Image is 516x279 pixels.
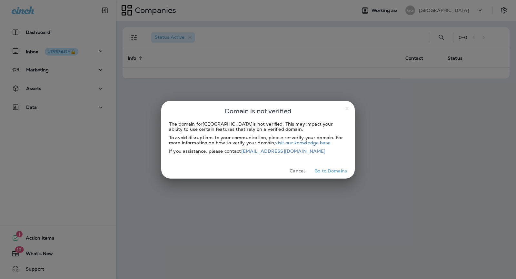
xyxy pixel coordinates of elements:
[275,140,330,146] a: visit our knowledge base
[169,149,347,154] div: If you assistance, please contact
[342,103,352,114] button: close
[312,166,350,176] button: Go to Domains
[225,106,292,116] span: Domain is not verified
[285,166,309,176] button: Cancel
[241,148,326,154] a: [EMAIL_ADDRESS][DOMAIN_NAME]
[169,135,347,145] div: To avoid disruptions to your communication, please re-verify your domain. For more information on...
[169,121,347,132] div: The domain for [GEOGRAPHIC_DATA] is not verified. This may impact your ability to use certain fea...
